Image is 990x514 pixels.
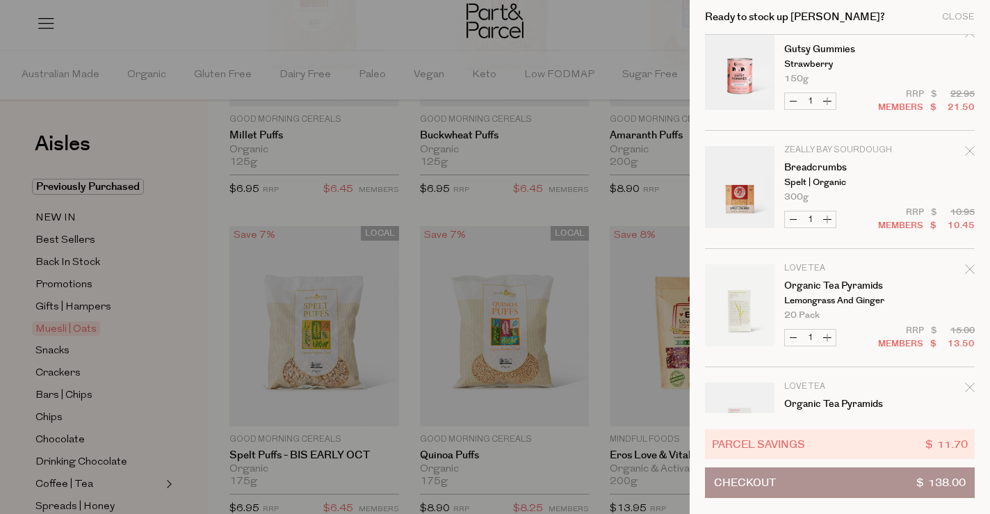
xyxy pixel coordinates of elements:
span: 150g [784,74,809,83]
div: Remove Gutsy Gummies [965,26,975,45]
span: Parcel Savings [712,436,805,452]
div: Remove Breadcrumbs [965,144,975,163]
p: Zeally Bay Sourdough [784,146,892,154]
input: QTY Gutsy Gummies [802,93,819,109]
div: Remove Organic Tea Pyramids [965,262,975,281]
div: Close [942,13,975,22]
span: 20 pack [784,311,820,320]
p: Love Tea [784,264,892,273]
a: Organic Tea Pyramids [784,399,892,409]
p: Spelt | Organic [784,178,892,187]
a: Breadcrumbs [784,163,892,172]
p: Love Tea [784,383,892,391]
a: Organic Tea Pyramids [784,281,892,291]
button: Checkout$ 138.00 [705,467,975,498]
div: Remove Organic Tea Pyramids [965,380,975,399]
a: Gutsy Gummies [784,45,892,54]
p: Lemongrass and Ginger [784,296,892,305]
span: $ 138.00 [916,468,966,497]
input: QTY Breadcrumbs [802,211,819,227]
h2: Ready to stock up [PERSON_NAME]? [705,12,885,22]
p: Strawberry [784,60,892,69]
span: 300g [784,193,809,202]
input: QTY Organic Tea Pyramids [802,330,819,346]
span: Checkout [714,468,776,497]
span: $ 11.70 [925,436,968,452]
